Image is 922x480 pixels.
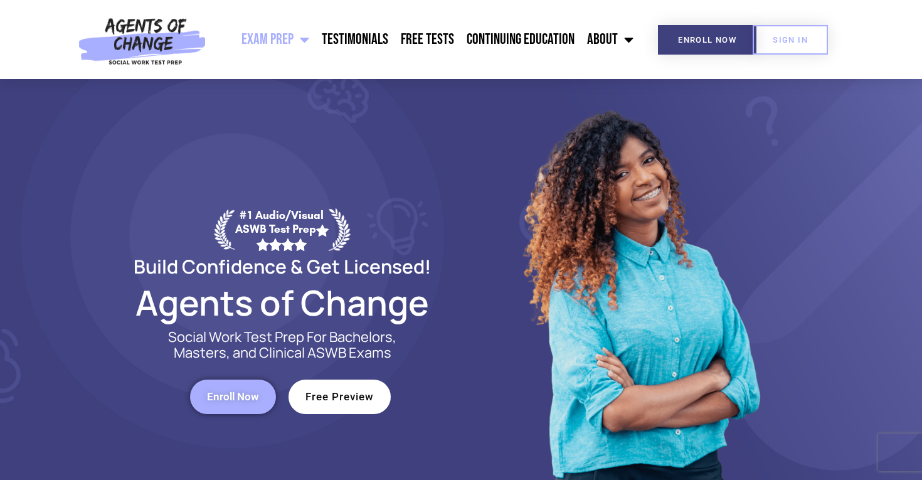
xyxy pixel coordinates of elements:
[581,24,640,55] a: About
[773,36,808,44] span: SIGN IN
[235,24,315,55] a: Exam Prep
[103,288,461,317] h2: Agents of Change
[460,24,581,55] a: Continuing Education
[235,208,329,250] div: #1 Audio/Visual ASWB Test Prep
[305,392,374,402] span: Free Preview
[289,380,391,414] a: Free Preview
[154,329,411,361] p: Social Work Test Prep For Bachelors, Masters, and Clinical ASWB Exams
[103,257,461,275] h2: Build Confidence & Get Licensed!
[315,24,395,55] a: Testimonials
[678,36,736,44] span: Enroll Now
[658,25,756,55] a: Enroll Now
[207,392,259,402] span: Enroll Now
[212,24,640,55] nav: Menu
[753,25,828,55] a: SIGN IN
[190,380,276,414] a: Enroll Now
[395,24,460,55] a: Free Tests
